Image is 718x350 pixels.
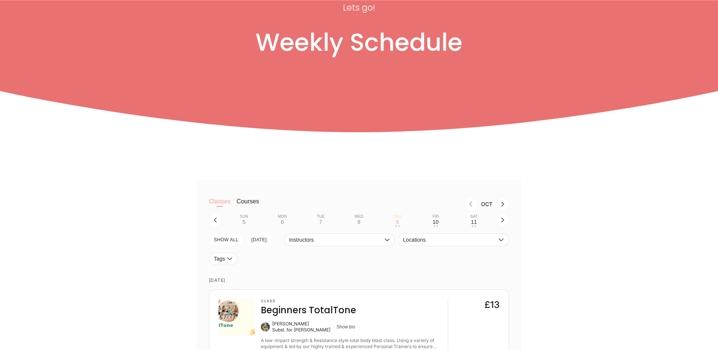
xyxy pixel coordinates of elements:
div: 11 [471,219,477,225]
div: 10 [433,219,439,225]
h4: Beginners TotalTone [261,304,356,316]
div: • • [472,225,476,227]
button: Locations [398,233,509,246]
div: Month Oct [477,201,496,207]
button: Tags [209,252,238,265]
h1: Weekly Schedule [132,28,586,58]
div: Tue [317,214,325,219]
div: 8 [357,219,360,225]
button: Show bio [336,324,355,330]
div: 5 [243,219,246,225]
button: Previous month, Sep [464,198,477,211]
div: Sun [240,214,248,219]
div: 7 [319,219,322,225]
button: Instructors [284,233,395,246]
div: Subst. for [PERSON_NAME] [272,327,330,333]
div: • • [395,225,400,227]
button: SHOW All [209,233,243,246]
div: 6 [281,219,284,225]
div: Thu [393,214,401,219]
img: Mel Eberlein-Scott [261,322,270,331]
time: [DATE] [209,271,509,289]
div: £13 [484,299,500,311]
h3: Class [261,299,356,303]
div: Wed [354,214,363,219]
button: Next month, Nov [496,198,509,211]
button: Courses [237,198,259,213]
span: Instructors [289,237,383,243]
button: Classes [209,198,231,213]
span: Tags [214,256,225,262]
div: Sat [470,214,478,219]
img: 9ca2bd60-c661-483b-8a8b-da1a6fbf2332.png [218,299,255,335]
div: A low-impact strength & Resistance style total body blast class. Using a variety of equipment & l... [261,337,442,350]
div: • • [433,225,438,227]
div: Mon [278,214,287,219]
div: 9 [396,219,399,225]
div: Fri [433,214,439,219]
span: Locations [403,237,497,243]
nav: Month switch [271,198,509,211]
div: [PERSON_NAME] [272,321,330,327]
button: [DATE] [246,233,272,246]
